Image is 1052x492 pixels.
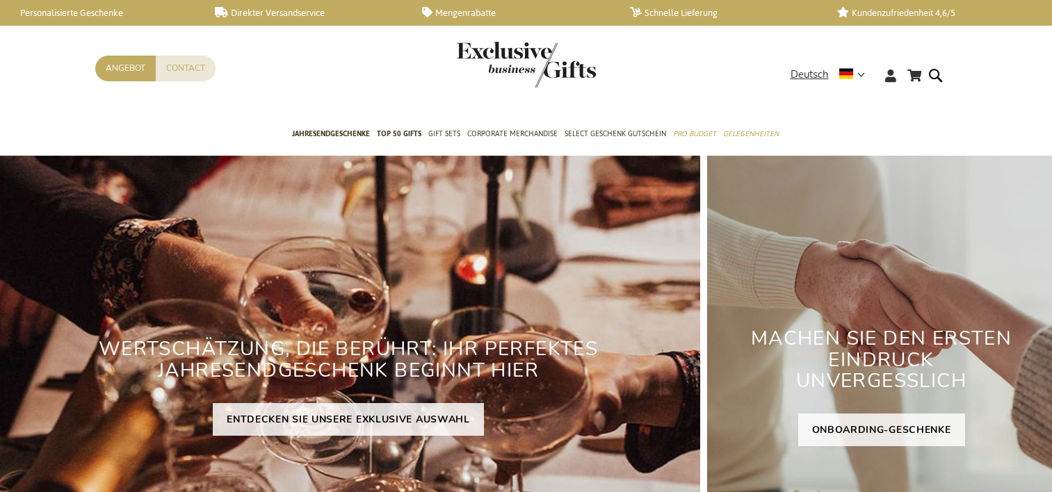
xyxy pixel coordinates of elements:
[673,126,716,141] span: Pro Budget
[467,126,558,141] span: Corporate Merchandise
[213,403,484,436] a: ENTDECKEN SIE UNSERE EXKLUSIVE AUSWAHL
[292,126,370,141] span: Jahresendgeschenke
[457,42,526,88] a: store logo
[422,7,608,19] a: Mengenrabatte
[837,7,1023,19] a: Kundenzufriedenheit 4,6/5
[7,7,193,19] a: Personalisierte Geschenke
[428,126,460,141] span: Gift Sets
[791,67,829,83] span: Deutsch
[630,7,816,19] a: Schnelle Lieferung
[723,126,779,141] span: Gelegenheiten
[156,56,216,81] a: Contact
[377,126,421,141] span: TOP 50 Gifts
[791,67,874,83] div: Deutsch
[565,126,666,141] span: Select Geschenk Gutschein
[798,413,965,446] a: ONBOARDING-GESCHENKE
[215,7,400,19] a: Direkter Versandservice
[95,56,156,81] a: Angebot
[457,42,596,88] img: Exclusive Business gifts logo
